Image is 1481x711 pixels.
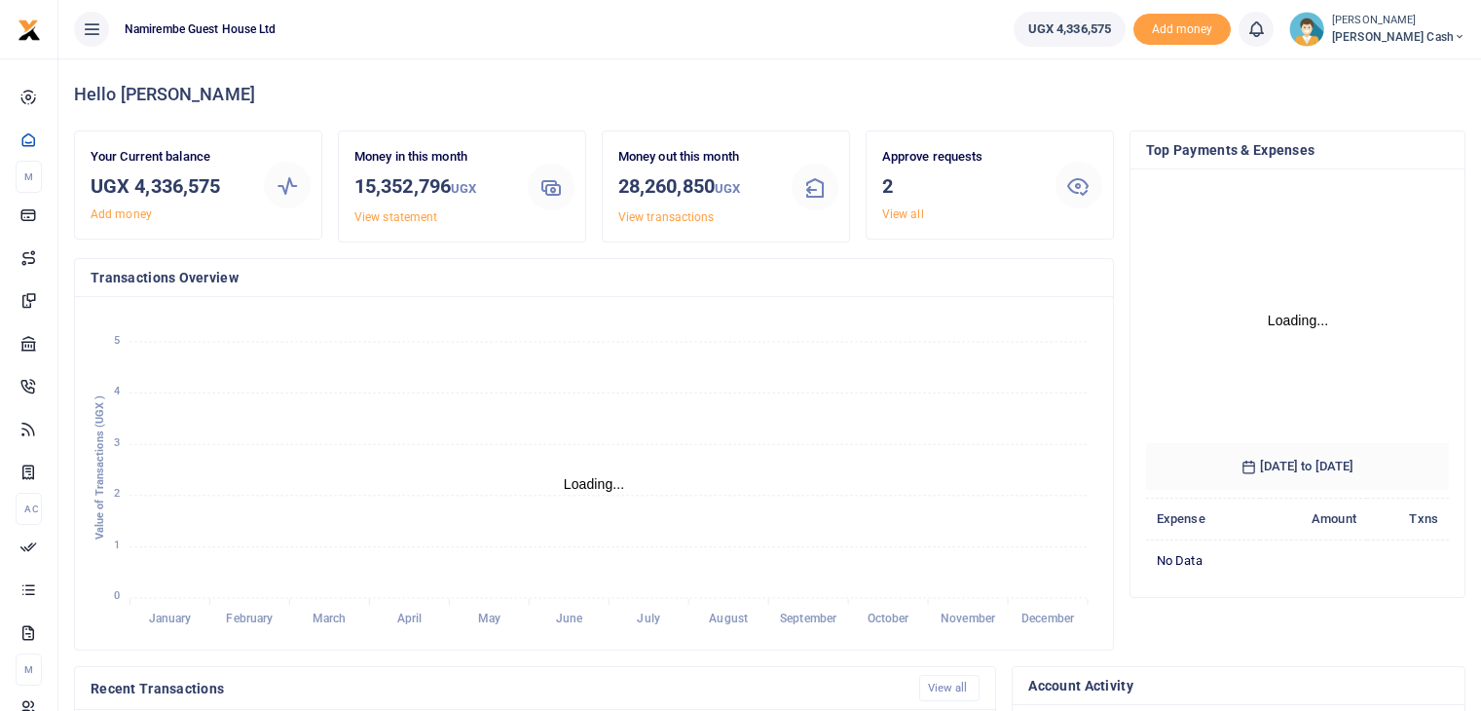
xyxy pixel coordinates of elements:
a: View statement [354,210,437,224]
tspan: 2 [114,488,120,501]
small: UGX [451,181,476,196]
span: UGX 4,336,575 [1028,19,1111,39]
tspan: 4 [114,385,120,397]
tspan: June [556,612,583,625]
th: Txns [1367,499,1449,541]
img: logo-small [18,19,41,42]
small: UGX [715,181,740,196]
h3: 2 [882,171,1040,201]
th: Amount [1260,499,1367,541]
a: Add money [91,207,152,221]
text: Loading... [564,476,625,492]
h4: Top Payments & Expenses [1146,139,1449,161]
h4: Account Activity [1028,675,1449,696]
a: View transactions [618,210,715,224]
a: View all [882,207,924,221]
a: logo-small logo-large logo-large [18,21,41,36]
h3: 28,260,850 [618,171,776,204]
h4: Hello [PERSON_NAME] [74,84,1465,105]
tspan: 3 [114,436,120,449]
text: Loading... [1268,313,1329,328]
li: M [16,161,42,193]
h3: 15,352,796 [354,171,512,204]
li: Toup your wallet [1133,14,1231,46]
small: [PERSON_NAME] [1332,13,1465,29]
tspan: May [478,612,500,625]
tspan: January [149,612,192,625]
p: Approve requests [882,147,1040,168]
li: Wallet ballance [1006,12,1133,47]
h3: UGX 4,336,575 [91,171,248,201]
td: No data [1146,540,1449,580]
p: Your Current balance [91,147,248,168]
th: Expense [1146,499,1260,541]
li: M [16,654,42,686]
tspan: 1 [114,539,120,551]
span: Namirembe Guest House Ltd [117,20,284,38]
tspan: 5 [114,334,120,347]
li: Ac [16,493,42,525]
a: profile-user [PERSON_NAME] [PERSON_NAME] Cash [1289,12,1465,47]
tspan: November [941,612,996,625]
text: Value of Transactions (UGX ) [93,395,106,541]
tspan: August [709,612,748,625]
a: View all [919,675,981,701]
span: Add money [1133,14,1231,46]
h4: Recent Transactions [91,678,904,699]
a: UGX 4,336,575 [1014,12,1126,47]
tspan: September [780,612,837,625]
h6: [DATE] to [DATE] [1146,443,1449,490]
img: profile-user [1289,12,1324,47]
h4: Transactions Overview [91,267,1097,288]
tspan: March [313,612,347,625]
tspan: December [1021,612,1075,625]
tspan: October [868,612,910,625]
tspan: February [226,612,273,625]
p: Money out this month [618,147,776,168]
a: Add money [1133,20,1231,35]
tspan: July [637,612,659,625]
tspan: April [397,612,423,625]
span: [PERSON_NAME] Cash [1332,28,1465,46]
tspan: 0 [114,590,120,603]
p: Money in this month [354,147,512,168]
